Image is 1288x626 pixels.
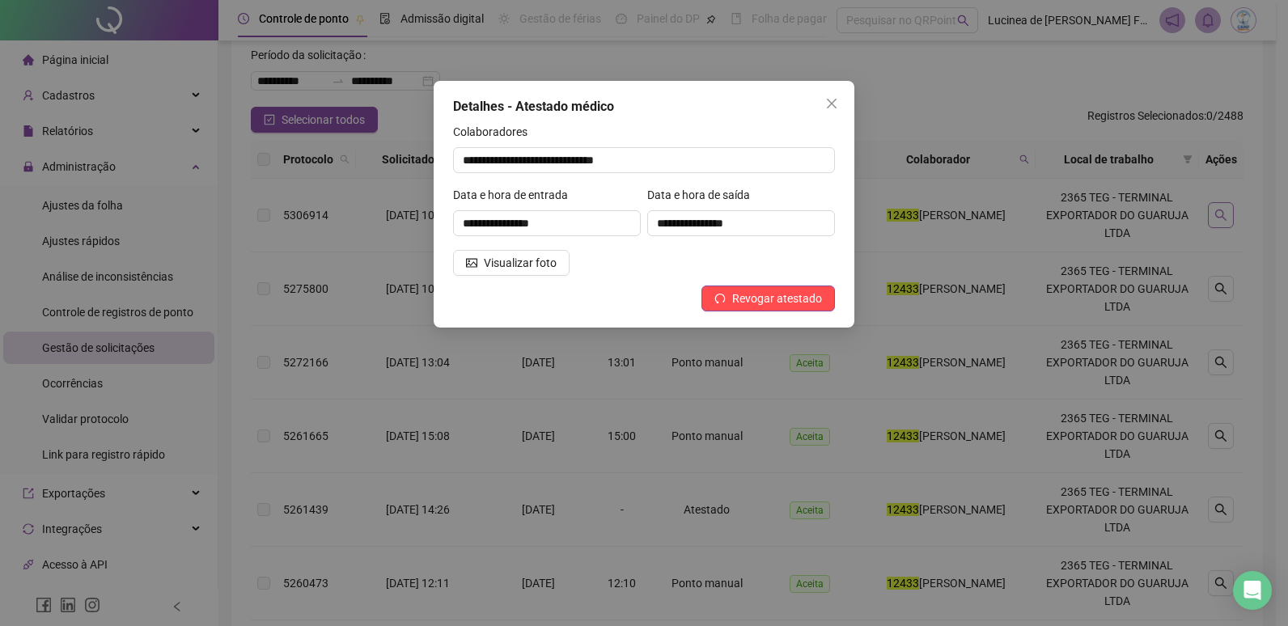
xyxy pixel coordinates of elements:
span: Revogar atestado [732,290,822,307]
button: Close [819,91,845,116]
span: Visualizar foto [484,254,557,272]
label: Data e hora de entrada [453,186,578,204]
div: Detalhes - Atestado médico [453,97,835,116]
span: picture [466,257,477,269]
button: Revogar atestado [701,286,835,311]
button: Visualizar foto [453,250,570,276]
span: undo [714,293,726,304]
div: Open Intercom Messenger [1233,571,1272,610]
label: Data e hora de saída [647,186,761,204]
span: close [825,97,838,110]
label: Colaboradores [453,123,538,141]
